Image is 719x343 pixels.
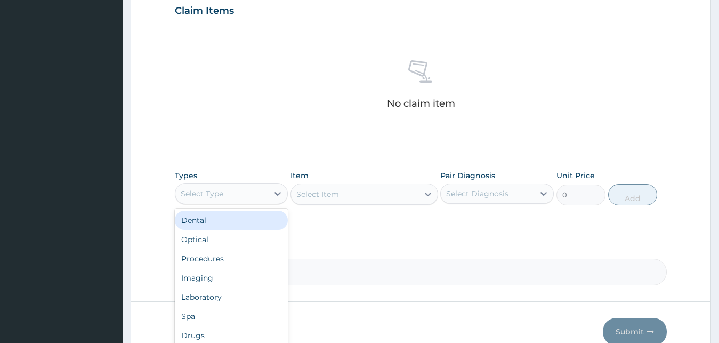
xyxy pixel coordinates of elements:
p: No claim item [387,98,455,109]
div: Select Type [181,188,223,199]
h3: Claim Items [175,5,234,17]
label: Comment [175,244,667,253]
label: Types [175,171,197,180]
div: Procedures [175,249,288,268]
div: Select Diagnosis [446,188,508,199]
div: Dental [175,211,288,230]
label: Unit Price [556,170,595,181]
div: Imaging [175,268,288,288]
div: Spa [175,307,288,326]
label: Pair Diagnosis [440,170,495,181]
div: Optical [175,230,288,249]
button: Add [608,184,657,205]
label: Item [290,170,309,181]
div: Laboratory [175,288,288,307]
